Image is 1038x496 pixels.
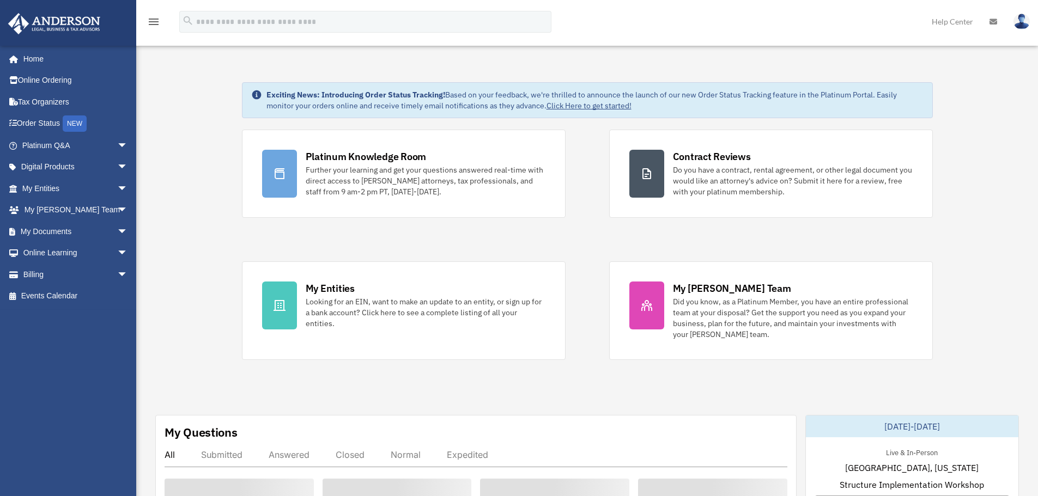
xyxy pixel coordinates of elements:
div: Based on your feedback, we're thrilled to announce the launch of our new Order Status Tracking fe... [266,89,924,111]
span: arrow_drop_down [117,199,139,222]
div: Submitted [201,449,242,460]
span: arrow_drop_down [117,221,139,243]
a: Contract Reviews Do you have a contract, rental agreement, or other legal document you would like... [609,130,933,218]
span: [GEOGRAPHIC_DATA], [US_STATE] [845,461,979,474]
div: Normal [391,449,421,460]
i: search [182,15,194,27]
div: Do you have a contract, rental agreement, or other legal document you would like an attorney's ad... [673,164,913,197]
a: My Entities Looking for an EIN, want to make an update to an entity, or sign up for a bank accoun... [242,261,566,360]
span: arrow_drop_down [117,156,139,179]
a: Billingarrow_drop_down [8,264,144,285]
a: Platinum Knowledge Room Further your learning and get your questions answered real-time with dire... [242,130,566,218]
div: Contract Reviews [673,150,751,163]
div: Closed [336,449,365,460]
div: My Entities [306,281,355,295]
span: arrow_drop_down [117,264,139,286]
img: Anderson Advisors Platinum Portal [5,13,104,34]
a: My Documentsarrow_drop_down [8,221,144,242]
a: Home [8,48,139,70]
strong: Exciting News: Introducing Order Status Tracking! [266,90,445,100]
div: Platinum Knowledge Room [306,150,427,163]
a: Click Here to get started! [547,101,632,111]
div: My Questions [165,424,238,440]
a: menu [147,19,160,28]
a: My [PERSON_NAME] Teamarrow_drop_down [8,199,144,221]
img: User Pic [1013,14,1030,29]
a: Order StatusNEW [8,113,144,135]
div: Further your learning and get your questions answered real-time with direct access to [PERSON_NAM... [306,164,545,197]
div: NEW [63,115,87,132]
a: Online Learningarrow_drop_down [8,242,144,264]
div: All [165,449,175,460]
a: Online Ordering [8,70,144,91]
a: Digital Productsarrow_drop_down [8,156,144,178]
div: Live & In-Person [877,446,946,457]
div: Expedited [447,449,488,460]
a: My [PERSON_NAME] Team Did you know, as a Platinum Member, you have an entire professional team at... [609,261,933,360]
a: Tax Organizers [8,91,144,113]
span: arrow_drop_down [117,242,139,265]
div: Looking for an EIN, want to make an update to an entity, or sign up for a bank account? Click her... [306,296,545,329]
span: arrow_drop_down [117,177,139,200]
a: My Entitiesarrow_drop_down [8,177,144,199]
a: Platinum Q&Aarrow_drop_down [8,134,144,156]
a: Events Calendar [8,285,144,307]
span: Structure Implementation Workshop [840,478,984,491]
div: Did you know, as a Platinum Member, you have an entire professional team at your disposal? Get th... [673,296,913,340]
span: arrow_drop_down [117,134,139,157]
i: menu [147,15,160,28]
div: [DATE]-[DATE] [806,415,1018,437]
div: Answered [269,449,309,460]
div: My [PERSON_NAME] Team [673,281,791,295]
